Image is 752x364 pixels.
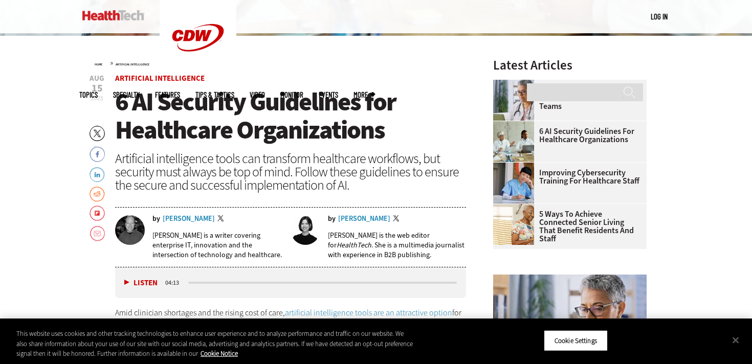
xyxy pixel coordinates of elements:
button: Close [724,329,747,351]
img: Brian Horowitz [115,215,145,245]
a: Twitter [217,215,227,223]
em: HealthTech [337,240,371,250]
img: Networking Solutions for Senior Living [493,204,534,245]
a: 5 Ways to Achieve Connected Senior Living That Benefit Residents and Staff [493,210,640,243]
div: duration [164,278,187,287]
a: Log in [651,12,668,21]
a: nurse studying on computer [493,163,539,171]
span: by [328,215,336,222]
a: Improving Cybersecurity Training for Healthcare Staff [493,169,640,185]
a: Events [319,91,338,99]
img: Jordan Scott [291,215,320,245]
a: doctor on laptop [493,80,539,88]
span: by [152,215,160,222]
img: doctor on laptop [493,80,534,121]
a: Features [155,91,180,99]
a: Tips & Tactics [195,91,234,99]
a: artificial intelligence tools are an attractive option [285,307,452,318]
div: User menu [651,11,668,22]
img: Home [82,10,144,20]
a: Video [250,91,265,99]
a: CDW [160,67,236,78]
p: [PERSON_NAME] is the web editor for . She is a multimedia journalist with experience in B2B publi... [328,231,466,260]
a: Networking Solutions for Senior Living [493,204,539,212]
div: This website uses cookies and other tracking technologies to enhance user experience and to analy... [16,329,414,359]
p: Amid clinician shortages and the rising cost of care, for healthcare organizations to assist phys... [115,306,466,332]
a: [PERSON_NAME] [163,215,215,222]
button: Listen [124,279,158,287]
a: MonITor [280,91,303,99]
span: 6 AI Security Guidelines for Healthcare Organizations [115,85,396,147]
a: More information about your privacy [201,349,238,358]
div: media player [115,267,466,298]
img: Doctors meeting in the office [493,121,534,162]
div: Artificial intelligence tools can transform healthcare workflows, but security must always be top... [115,152,466,192]
img: nurse studying on computer [493,163,534,203]
a: [PERSON_NAME] [338,215,390,222]
span: Specialty [113,91,140,99]
p: [PERSON_NAME] is a writer covering enterprise IT, innovation and the intersection of technology a... [152,231,283,260]
span: More [353,91,375,99]
span: Topics [79,91,98,99]
a: Doctors meeting in the office [493,121,539,129]
button: Cookie Settings [544,330,608,351]
a: 6 AI Security Guidelines for Healthcare Organizations [493,127,640,144]
a: Twitter [393,215,402,223]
